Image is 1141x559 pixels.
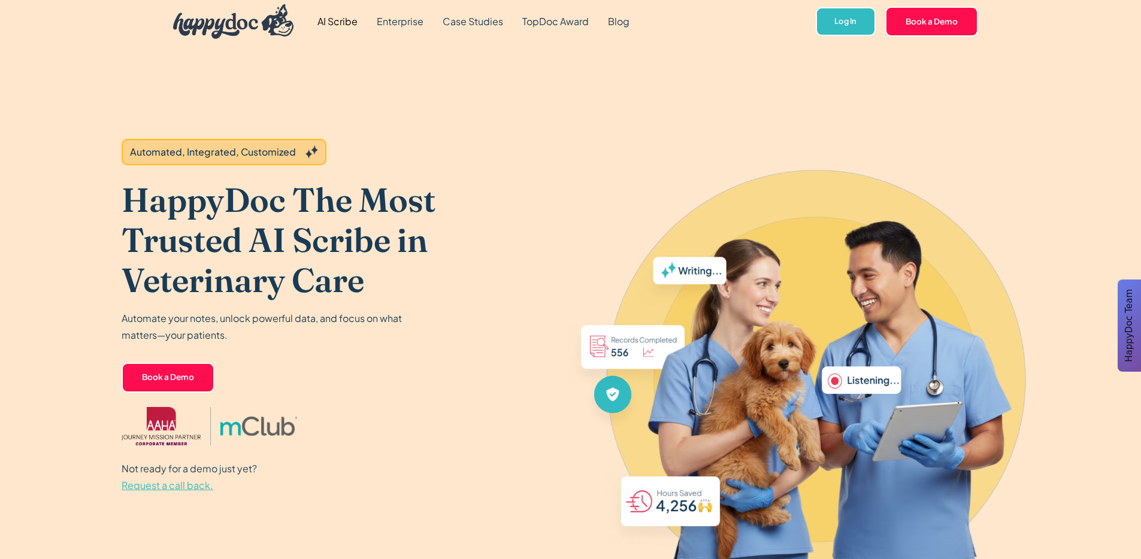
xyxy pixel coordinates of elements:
[173,4,294,39] img: HappyDoc Logo: A happy dog with his ear up, listening.
[130,145,296,159] div: Automated, Integrated, Customized
[305,145,318,159] img: Grey sparkles.
[122,460,257,494] p: Not ready for a demo just yet?
[122,363,214,393] a: Book a Demo
[220,417,296,436] img: mclub logo
[816,7,875,37] a: Log In
[122,479,213,491] span: Request a call back.
[122,180,526,300] h1: HappyDoc The Most Trusted AI Scribe in Veterinary Care
[122,407,201,445] img: AAHA Advantage logo
[885,7,978,37] a: Book a Demo
[122,310,409,344] p: Automate your notes, unlock powerful data, and focus on what matters—your patients.
[164,1,294,42] a: home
